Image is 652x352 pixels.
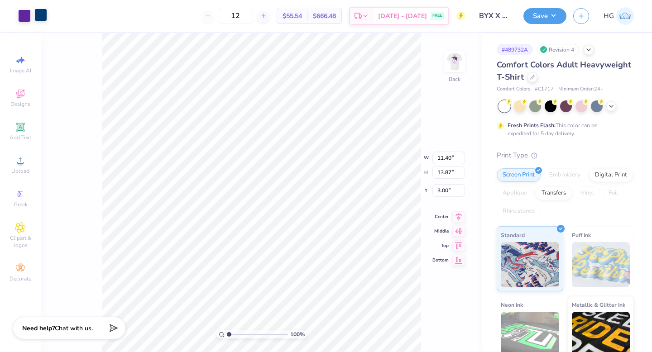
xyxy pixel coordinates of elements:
div: This color can be expedited for 5 day delivery. [508,121,619,138]
div: Transfers [536,186,572,200]
div: Digital Print [589,168,633,182]
span: Standard [501,230,525,240]
img: Haley Golab [616,7,634,25]
div: Screen Print [497,168,541,182]
div: Applique [497,186,533,200]
span: Top [432,243,449,249]
div: Revision 4 [537,44,579,55]
span: Upload [11,167,29,175]
span: Puff Ink [572,230,591,240]
strong: Fresh Prints Flash: [508,122,556,129]
strong: Need help? [22,324,55,333]
span: Comfort Colors [497,86,530,93]
div: # 489732A [497,44,533,55]
span: Greek [14,201,28,208]
span: Decorate [10,275,31,282]
div: Foil [603,186,624,200]
span: Minimum Order: 24 + [558,86,604,93]
span: $666.48 [313,11,336,21]
span: Clipart & logos [5,234,36,249]
span: Image AI [10,67,31,74]
span: Neon Ink [501,300,523,309]
span: [DATE] - [DATE] [378,11,427,21]
span: FREE [432,13,442,19]
span: Add Text [10,134,31,141]
span: Bottom [432,257,449,263]
img: Standard [501,242,559,287]
span: 100 % [290,330,305,338]
span: Comfort Colors Adult Heavyweight T-Shirt [497,59,631,82]
button: Save [523,8,566,24]
div: Print Type [497,150,634,161]
span: # C1717 [535,86,554,93]
a: HG [604,7,634,25]
span: Metallic & Glitter Ink [572,300,625,309]
div: Rhinestones [497,205,541,218]
input: Untitled Design [472,7,517,25]
span: Middle [432,228,449,234]
div: Embroidery [543,168,586,182]
span: Chat with us. [55,324,93,333]
span: Designs [10,100,30,108]
div: Vinyl [575,186,600,200]
input: – – [218,8,253,24]
span: Center [432,214,449,220]
span: HG [604,11,614,21]
div: Back [449,75,460,83]
img: Puff Ink [572,242,630,287]
img: Back [446,52,464,71]
span: $55.54 [283,11,302,21]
